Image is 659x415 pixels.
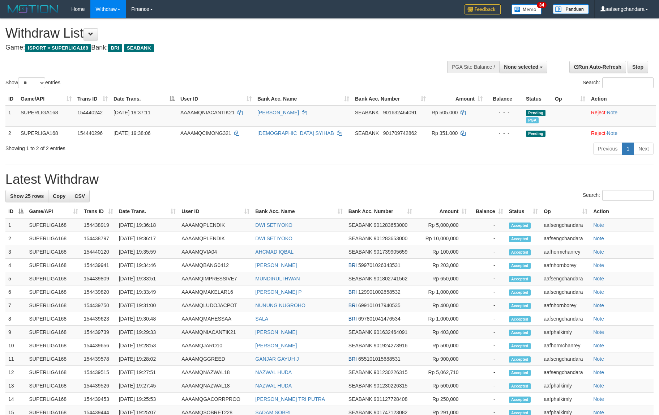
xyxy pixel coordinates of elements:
[432,130,458,136] span: Rp 351.000
[26,205,81,218] th: Game/API: activate to sort column ascending
[5,172,654,187] h1: Latest Withdraw
[348,276,372,281] span: SEABANK
[81,299,116,312] td: 154439750
[116,232,179,245] td: [DATE] 19:36:17
[179,259,252,272] td: AAAAMQBANG0412
[116,259,179,272] td: [DATE] 19:34:46
[602,190,654,201] input: Search:
[348,343,372,348] span: SEABANK
[179,339,252,352] td: AAAAMQJARO10
[255,222,292,228] a: DWI SETIYOKO
[374,383,407,389] span: Copy 901230226315 to clipboard
[415,285,470,299] td: Rp 1,000,000
[5,190,48,202] a: Show 25 rows
[26,339,81,352] td: SUPERLIGA168
[541,393,590,406] td: aafphalkimly
[355,110,379,115] span: SEABANK
[5,285,26,299] td: 6
[509,236,531,242] span: Accepted
[124,44,154,52] span: SEABANK
[607,110,618,115] a: Note
[470,218,506,232] td: -
[588,92,656,106] th: Action
[26,379,81,393] td: SUPERLIGA168
[180,110,235,115] span: AAAAMQNIACANTIK21
[81,245,116,259] td: 154440120
[255,316,268,322] a: SALA
[5,126,18,140] td: 2
[628,61,648,73] a: Stop
[470,299,506,312] td: -
[26,393,81,406] td: SUPERLIGA168
[5,272,26,285] td: 5
[506,205,541,218] th: Status: activate to sort column ascending
[470,339,506,352] td: -
[583,190,654,201] label: Search:
[5,142,269,152] div: Showing 1 to 2 of 2 entries
[81,312,116,326] td: 154439623
[509,303,531,309] span: Accepted
[5,77,60,88] label: Show entries
[255,383,292,389] a: NAZWAL HUDA
[593,222,604,228] a: Note
[81,259,116,272] td: 154439941
[26,232,81,245] td: SUPERLIGA168
[429,92,485,106] th: Amount: activate to sort column ascending
[5,232,26,245] td: 2
[509,397,531,403] span: Accepted
[415,272,470,285] td: Rp 650,000
[541,245,590,259] td: aafhormchanrey
[255,302,305,308] a: NUNUNG NUGROHO
[18,92,74,106] th: Game/API: activate to sort column ascending
[415,393,470,406] td: Rp 250,000
[26,312,81,326] td: SUPERLIGA168
[415,259,470,272] td: Rp 203,000
[526,110,545,116] span: Pending
[512,4,542,14] img: Button%20Memo.svg
[415,245,470,259] td: Rp 100,000
[541,366,590,379] td: aafsengchandara
[470,326,506,339] td: -
[5,312,26,326] td: 8
[470,366,506,379] td: -
[348,249,372,255] span: SEABANK
[488,109,520,116] div: - - -
[383,130,417,136] span: Copy 901709742862 to clipboard
[252,205,345,218] th: Bank Acc. Name: activate to sort column ascending
[5,352,26,366] td: 11
[415,232,470,245] td: Rp 10,000,000
[541,232,590,245] td: aafsengchandara
[116,352,179,366] td: [DATE] 19:28:02
[18,77,45,88] select: Showentries
[541,218,590,232] td: aafsengchandara
[541,326,590,339] td: aafphalkimly
[25,44,91,52] span: ISPORT > SUPERLIGA168
[593,289,604,295] a: Note
[593,329,604,335] a: Note
[346,205,415,218] th: Bank Acc. Number: activate to sort column ascending
[537,2,547,8] span: 34
[552,92,588,106] th: Op: activate to sort column ascending
[179,285,252,299] td: AAAAMQMAKELAR16
[593,343,604,348] a: Note
[622,143,634,155] a: 1
[5,259,26,272] td: 4
[116,245,179,259] td: [DATE] 19:35:59
[26,272,81,285] td: SUPERLIGA168
[593,143,622,155] a: Previous
[257,130,334,136] a: [DEMOGRAPHIC_DATA] SYIHAB
[179,232,252,245] td: AAAAMQPLENDIK
[255,396,325,402] a: [PERSON_NAME] TRI PUTRA
[358,262,401,268] span: Copy 599701026343531 to clipboard
[432,110,458,115] span: Rp 505.000
[470,379,506,393] td: -
[5,379,26,393] td: 13
[81,285,116,299] td: 154439820
[509,223,531,229] span: Accepted
[77,110,103,115] span: 154440242
[470,285,506,299] td: -
[634,143,654,155] a: Next
[111,92,177,106] th: Date Trans.: activate to sort column descending
[348,329,372,335] span: SEABANK
[26,285,81,299] td: SUPERLIGA168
